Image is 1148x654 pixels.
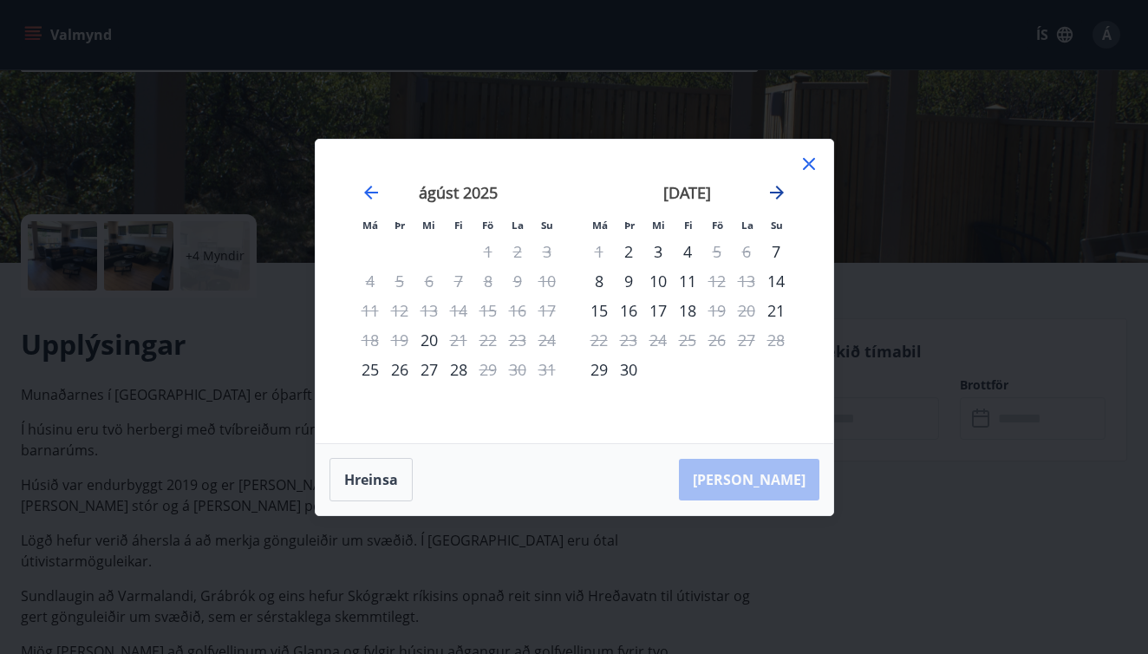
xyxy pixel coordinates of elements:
td: Not available. fimmtudagur, 7. ágúst 2025 [444,266,473,296]
div: Aðeins útritun í boði [584,325,614,355]
td: Not available. föstudagur, 29. ágúst 2025 [473,355,503,384]
small: Mi [652,219,665,232]
div: Aðeins innritun í boði [614,237,643,266]
div: 27 [414,355,444,384]
td: Choose þriðjudagur, 9. september 2025 as your check-in date. It’s available. [614,266,643,296]
td: Not available. föstudagur, 12. september 2025 [702,266,732,296]
div: Aðeins útritun í boði [702,296,732,325]
td: Choose mánudagur, 29. september 2025 as your check-in date. It’s available. [584,355,614,384]
td: Not available. föstudagur, 26. september 2025 [702,325,732,355]
td: Not available. föstudagur, 15. ágúst 2025 [473,296,503,325]
td: Not available. sunnudagur, 17. ágúst 2025 [532,296,562,325]
td: Not available. fimmtudagur, 14. ágúst 2025 [444,296,473,325]
div: 16 [614,296,643,325]
td: Not available. sunnudagur, 3. ágúst 2025 [532,237,562,266]
div: 18 [673,296,702,325]
td: Choose þriðjudagur, 26. ágúst 2025 as your check-in date. It’s available. [385,355,414,384]
td: Not available. föstudagur, 1. ágúst 2025 [473,237,503,266]
div: 10 [643,266,673,296]
td: Choose fimmtudagur, 18. september 2025 as your check-in date. It’s available. [673,296,702,325]
td: Not available. laugardagur, 30. ágúst 2025 [503,355,532,384]
button: Hreinsa [329,458,413,501]
td: Not available. þriðjudagur, 23. september 2025 [614,325,643,355]
td: Not available. þriðjudagur, 19. ágúst 2025 [385,325,414,355]
td: Choose fimmtudagur, 4. september 2025 as your check-in date. It’s available. [673,237,702,266]
div: 17 [643,296,673,325]
div: 3 [643,237,673,266]
td: Not available. sunnudagur, 31. ágúst 2025 [532,355,562,384]
small: Fi [454,219,463,232]
td: Choose þriðjudagur, 2. september 2025 as your check-in date. It’s available. [614,237,643,266]
td: Not available. sunnudagur, 24. ágúst 2025 [532,325,562,355]
div: Calendar [336,160,812,422]
td: Choose sunnudagur, 14. september 2025 as your check-in date. It’s available. [761,266,791,296]
td: Not available. föstudagur, 8. ágúst 2025 [473,266,503,296]
td: Choose sunnudagur, 7. september 2025 as your check-in date. It’s available. [761,237,791,266]
td: Not available. mánudagur, 18. ágúst 2025 [355,325,385,355]
small: La [741,219,753,232]
div: Aðeins innritun í boði [584,355,614,384]
small: Fi [684,219,693,232]
td: Choose miðvikudagur, 10. september 2025 as your check-in date. It’s available. [643,266,673,296]
td: Choose miðvikudagur, 20. ágúst 2025 as your check-in date. It’s available. [414,325,444,355]
td: Not available. þriðjudagur, 12. ágúst 2025 [385,296,414,325]
strong: [DATE] [663,182,711,203]
td: Not available. mánudagur, 4. ágúst 2025 [355,266,385,296]
td: Choose fimmtudagur, 11. september 2025 as your check-in date. It’s available. [673,266,702,296]
td: Choose mánudagur, 25. ágúst 2025 as your check-in date. It’s available. [355,355,385,384]
td: Choose þriðjudagur, 30. september 2025 as your check-in date. It’s available. [614,355,643,384]
td: Not available. föstudagur, 22. ágúst 2025 [473,325,503,355]
td: Not available. laugardagur, 13. september 2025 [732,266,761,296]
div: 11 [673,266,702,296]
td: Choose miðvikudagur, 3. september 2025 as your check-in date. It’s available. [643,237,673,266]
td: Choose þriðjudagur, 16. september 2025 as your check-in date. It’s available. [614,296,643,325]
td: Choose sunnudagur, 21. september 2025 as your check-in date. It’s available. [761,296,791,325]
div: Aðeins innritun í boði [355,355,385,384]
div: Aðeins innritun í boði [414,325,444,355]
td: Not available. föstudagur, 19. september 2025 [702,296,732,325]
div: 4 [673,237,702,266]
small: Fö [712,219,723,232]
small: Su [771,219,783,232]
strong: ágúst 2025 [419,182,498,203]
td: Not available. laugardagur, 6. september 2025 [732,237,761,266]
div: Aðeins útritun í boði [702,266,732,296]
div: Aðeins innritun í boði [761,296,791,325]
td: Not available. laugardagur, 9. ágúst 2025 [503,266,532,296]
div: Aðeins útritun í boði [444,325,473,355]
td: Not available. laugardagur, 20. september 2025 [732,296,761,325]
small: Su [541,219,553,232]
small: Má [362,219,378,232]
div: 28 [444,355,473,384]
td: Not available. mánudagur, 1. september 2025 [584,237,614,266]
td: Not available. þriðjudagur, 5. ágúst 2025 [385,266,414,296]
td: Not available. fimmtudagur, 21. ágúst 2025 [444,325,473,355]
div: 30 [614,355,643,384]
small: Þr [395,219,405,232]
td: Not available. mánudagur, 11. ágúst 2025 [355,296,385,325]
small: Fö [482,219,493,232]
td: Not available. mánudagur, 22. september 2025 [584,325,614,355]
small: Mi [422,219,435,232]
td: Not available. miðvikudagur, 13. ágúst 2025 [414,296,444,325]
td: Choose fimmtudagur, 28. ágúst 2025 as your check-in date. It’s available. [444,355,473,384]
td: Choose miðvikudagur, 27. ágúst 2025 as your check-in date. It’s available. [414,355,444,384]
td: Choose miðvikudagur, 17. september 2025 as your check-in date. It’s available. [643,296,673,325]
small: Má [592,219,608,232]
div: Aðeins útritun í boði [473,355,503,384]
div: Aðeins útritun í boði [702,237,732,266]
small: Þr [624,219,635,232]
td: Not available. sunnudagur, 28. september 2025 [761,325,791,355]
div: 26 [385,355,414,384]
div: Move forward to switch to the next month. [766,182,787,203]
td: Not available. laugardagur, 27. september 2025 [732,325,761,355]
div: 9 [614,266,643,296]
td: Not available. sunnudagur, 10. ágúst 2025 [532,266,562,296]
td: Not available. fimmtudagur, 25. september 2025 [673,325,702,355]
div: Move backward to switch to the previous month. [361,182,382,203]
div: 15 [584,296,614,325]
td: Not available. laugardagur, 2. ágúst 2025 [503,237,532,266]
div: 8 [584,266,614,296]
div: Aðeins innritun í boði [761,266,791,296]
td: Not available. laugardagur, 23. ágúst 2025 [503,325,532,355]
